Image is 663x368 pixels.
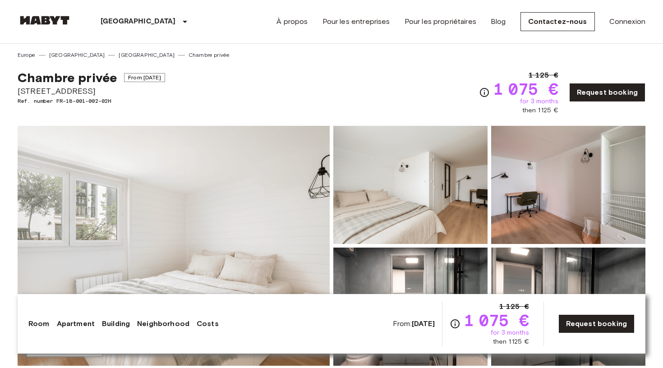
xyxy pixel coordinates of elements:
span: for 3 months [491,328,529,337]
span: 1 075 € [493,81,558,97]
span: From: [393,319,435,329]
a: Neighborhood [137,318,189,329]
img: Picture of unit FR-18-001-002-02H [333,248,488,366]
a: Pour les entreprises [322,16,390,27]
span: Chambre privée [18,70,117,85]
p: [GEOGRAPHIC_DATA] [101,16,176,27]
img: Picture of unit FR-18-001-002-02H [491,126,645,244]
span: for 3 months [520,97,558,106]
a: Building [102,318,130,329]
span: From [DATE] [124,73,165,82]
span: 1 075 € [464,312,529,328]
span: then 1 125 € [493,337,529,346]
svg: Check cost overview for full price breakdown. Please note that discounts apply to new joiners onl... [479,87,490,98]
a: Room [28,318,50,329]
img: Marketing picture of unit FR-18-001-002-02H [18,126,330,366]
a: Chambre privée [189,51,230,59]
img: Picture of unit FR-18-001-002-02H [491,248,645,366]
a: Contactez-nous [520,12,595,31]
span: Ref. number FR-18-001-002-02H [18,97,165,105]
svg: Check cost overview for full price breakdown. Please note that discounts apply to new joiners onl... [450,318,460,329]
img: Picture of unit FR-18-001-002-02H [333,126,488,244]
a: Request booking [558,314,635,333]
a: Pour les propriétaires [405,16,476,27]
a: [GEOGRAPHIC_DATA] [119,51,175,59]
a: À propos [276,16,308,27]
span: 1 125 € [499,301,529,312]
a: Connexion [609,16,645,27]
span: then 1 125 € [522,106,558,115]
a: Blog [491,16,506,27]
b: [DATE] [412,319,435,328]
a: Apartment [57,318,95,329]
a: Costs [197,318,219,329]
a: Request booking [569,83,645,102]
img: Habyt [18,16,72,25]
a: Europe [18,51,35,59]
span: 1 125 € [529,70,558,81]
span: [STREET_ADDRESS] [18,85,165,97]
a: [GEOGRAPHIC_DATA] [49,51,105,59]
